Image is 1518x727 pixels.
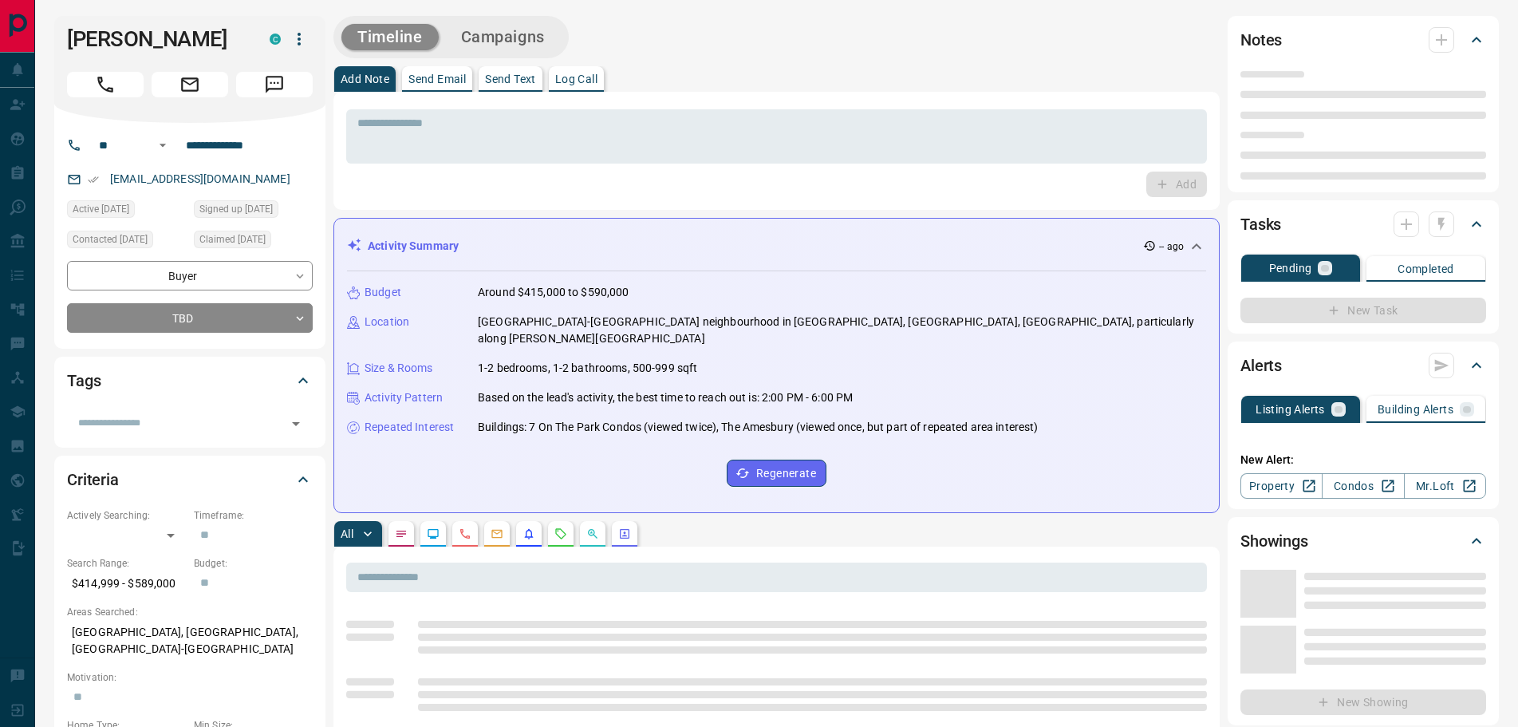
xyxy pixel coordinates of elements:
[341,528,353,539] p: All
[73,201,129,217] span: Active [DATE]
[1269,263,1312,274] p: Pending
[1404,473,1486,499] a: Mr.Loft
[67,508,186,523] p: Actively Searching:
[478,284,629,301] p: Around $415,000 to $590,000
[478,360,697,377] p: 1-2 bedrooms, 1-2 bathrooms, 500-999 sqft
[365,389,443,406] p: Activity Pattern
[1240,473,1323,499] a: Property
[1322,473,1404,499] a: Condos
[1240,346,1486,385] div: Alerts
[365,314,409,330] p: Location
[67,467,119,492] h2: Criteria
[1240,205,1486,243] div: Tasks
[554,527,567,540] svg: Requests
[1256,404,1325,415] p: Listing Alerts
[67,670,313,685] p: Motivation:
[67,72,144,97] span: Call
[365,284,401,301] p: Budget
[67,571,186,597] p: $414,999 - $589,000
[1159,239,1184,254] p: -- ago
[427,527,440,540] svg: Lead Browsing Activity
[586,527,599,540] svg: Opportunities
[236,72,313,97] span: Message
[67,460,313,499] div: Criteria
[368,238,459,255] p: Activity Summary
[67,303,313,333] div: TBD
[408,73,466,85] p: Send Email
[67,231,186,253] div: Tue Sep 02 2025
[1240,528,1308,554] h2: Showings
[459,527,471,540] svg: Calls
[194,200,313,223] div: Mon Sep 01 2025
[365,419,454,436] p: Repeated Interest
[153,136,172,155] button: Open
[1240,522,1486,560] div: Showings
[88,174,99,185] svg: Email Verified
[1398,263,1454,275] p: Completed
[618,527,631,540] svg: Agent Actions
[194,231,313,253] div: Tue Sep 02 2025
[199,201,273,217] span: Signed up [DATE]
[67,200,186,223] div: Mon Sep 01 2025
[67,605,313,619] p: Areas Searched:
[67,261,313,290] div: Buyer
[67,26,246,52] h1: [PERSON_NAME]
[485,73,536,85] p: Send Text
[1240,27,1282,53] h2: Notes
[67,619,313,662] p: [GEOGRAPHIC_DATA], [GEOGRAPHIC_DATA], [GEOGRAPHIC_DATA]-[GEOGRAPHIC_DATA]
[1240,452,1486,468] p: New Alert:
[270,34,281,45] div: condos.ca
[478,389,853,406] p: Based on the lead's activity, the best time to reach out is: 2:00 PM - 6:00 PM
[341,24,439,50] button: Timeline
[395,527,408,540] svg: Notes
[491,527,503,540] svg: Emails
[199,231,266,247] span: Claimed [DATE]
[478,419,1038,436] p: Buildings: 7 On The Park Condos (viewed twice), The Amesbury (viewed once, but part of repeated a...
[1378,404,1453,415] p: Building Alerts
[67,362,313,400] div: Tags
[194,508,313,523] p: Timeframe:
[194,556,313,571] p: Budget:
[67,368,101,393] h2: Tags
[110,172,290,185] a: [EMAIL_ADDRESS][DOMAIN_NAME]
[478,314,1206,347] p: [GEOGRAPHIC_DATA]-[GEOGRAPHIC_DATA] neighbourhood in [GEOGRAPHIC_DATA], [GEOGRAPHIC_DATA], [GEOGR...
[341,73,389,85] p: Add Note
[285,413,307,435] button: Open
[522,527,535,540] svg: Listing Alerts
[1240,211,1281,237] h2: Tasks
[67,556,186,571] p: Search Range:
[445,24,561,50] button: Campaigns
[73,231,148,247] span: Contacted [DATE]
[727,460,826,487] button: Regenerate
[152,72,228,97] span: Email
[365,360,433,377] p: Size & Rooms
[1240,21,1486,59] div: Notes
[1240,353,1282,378] h2: Alerts
[347,231,1206,261] div: Activity Summary-- ago
[555,73,597,85] p: Log Call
